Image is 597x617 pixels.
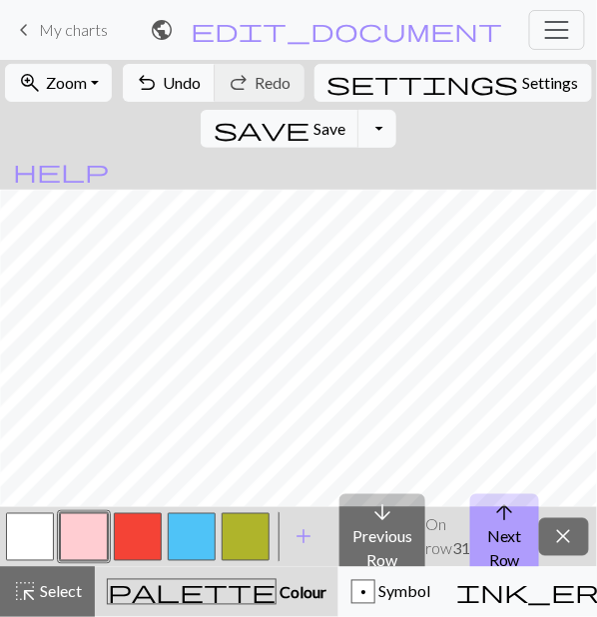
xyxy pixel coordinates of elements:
[164,73,202,92] span: Undo
[313,119,345,138] span: Save
[12,16,36,44] span: keyboard_arrow_left
[352,581,374,605] div: p
[470,494,539,580] button: Next Row
[375,582,430,601] span: Symbol
[12,13,108,47] a: My charts
[529,10,585,50] button: Toggle navigation
[5,64,112,102] button: Zoom
[452,539,470,558] strong: 31
[339,494,425,580] button: Previous Row
[108,578,276,606] span: palette
[425,513,470,561] p: On row
[277,583,326,602] span: Colour
[314,64,592,102] button: SettingsSettings
[201,110,359,148] button: Save
[13,157,109,185] span: help
[552,523,576,551] span: close
[95,567,338,617] button: Colour
[370,499,394,527] span: arrow_downward
[292,523,315,551] span: add
[523,71,579,95] span: Settings
[338,567,443,617] button: p Symbol
[150,16,174,44] span: public
[37,582,82,601] span: Select
[191,16,502,44] span: edit_document
[327,69,519,97] span: settings
[327,71,519,95] i: Settings
[136,69,160,97] span: undo
[214,115,309,143] span: save
[46,73,87,92] span: Zoom
[123,64,216,102] button: Undo
[13,578,37,606] span: highlight_alt
[18,69,42,97] span: zoom_in
[39,20,108,39] span: My charts
[493,499,517,527] span: arrow_upward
